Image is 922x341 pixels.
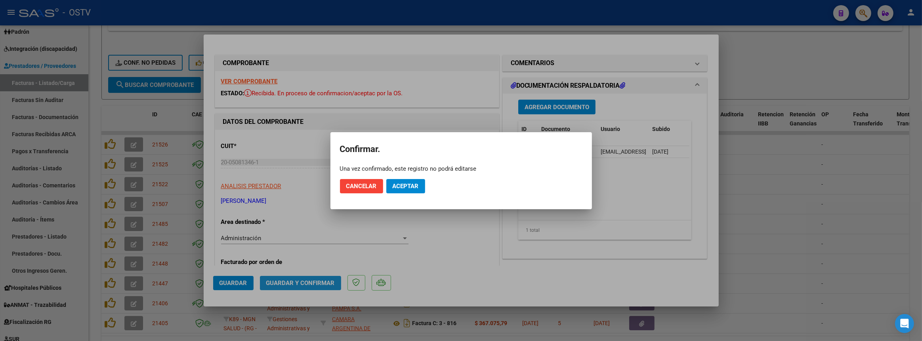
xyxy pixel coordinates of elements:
[346,183,377,190] span: Cancelar
[386,179,425,193] button: Aceptar
[340,142,582,157] h2: Confirmar.
[340,179,383,193] button: Cancelar
[393,183,419,190] span: Aceptar
[340,165,582,173] div: Una vez confirmado, este registro no podrá editarse
[895,314,914,333] div: Open Intercom Messenger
